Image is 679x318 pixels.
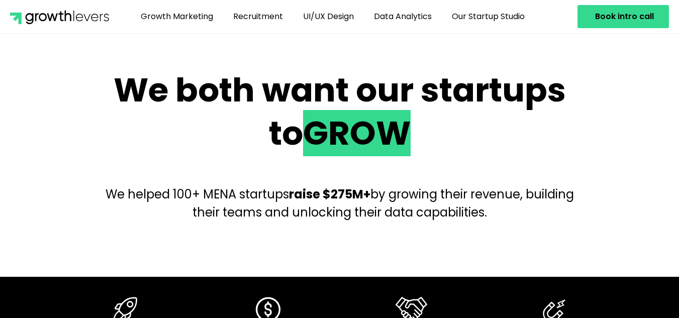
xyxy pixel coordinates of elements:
a: Book intro call [577,5,669,28]
a: Data Analytics [366,5,439,28]
a: Our Startup Studio [444,5,532,28]
b: raise $275M+ [289,186,370,202]
span: GROW [303,110,411,156]
a: UI/UX Design [296,5,361,28]
p: We helped 100+ MENA startups by growing their revenue, building their teams and unlocking their d... [104,185,576,222]
a: Growth Marketing [133,5,221,28]
nav: Menu [109,5,557,28]
span: Book intro call [595,13,654,21]
h2: We both want our startups to [114,69,566,155]
a: Recruitment [226,5,290,28]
